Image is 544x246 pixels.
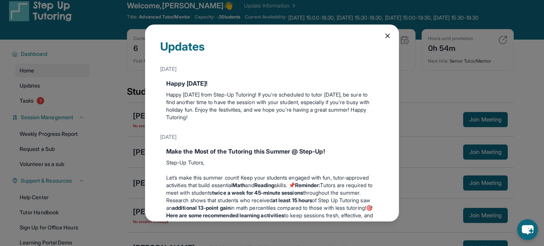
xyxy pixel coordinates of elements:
p: Let’s make this summer count! Keep your students engaged with fun, tutor-approved activities that... [166,174,378,197]
p: Research shows that students who received of Step Up Tutoring saw an in math percentiles compared... [166,197,378,227]
strong: twice a week for 45-minute sessions [212,189,303,196]
strong: Reading [254,182,275,188]
strong: Math [232,182,245,188]
div: [DATE] [160,62,384,76]
strong: at least 15 hours [272,197,312,203]
div: Updates [160,40,384,62]
div: [DATE] [160,130,384,144]
button: chat-button [517,219,538,240]
div: Happy [DATE]! [166,79,378,88]
strong: additional 13-point gain [172,204,230,211]
strong: Reminder: [295,182,320,188]
strong: Here are some recommended learning activities [166,212,284,218]
p: Step-Up Tutors, [166,159,378,166]
p: Happy [DATE] from Step-Up Tutoring! If you're scheduled to tutor [DATE], be sure to find another ... [166,91,378,121]
div: Make the Most of the Tutoring this Summer @ Step-Up! [166,147,378,156]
